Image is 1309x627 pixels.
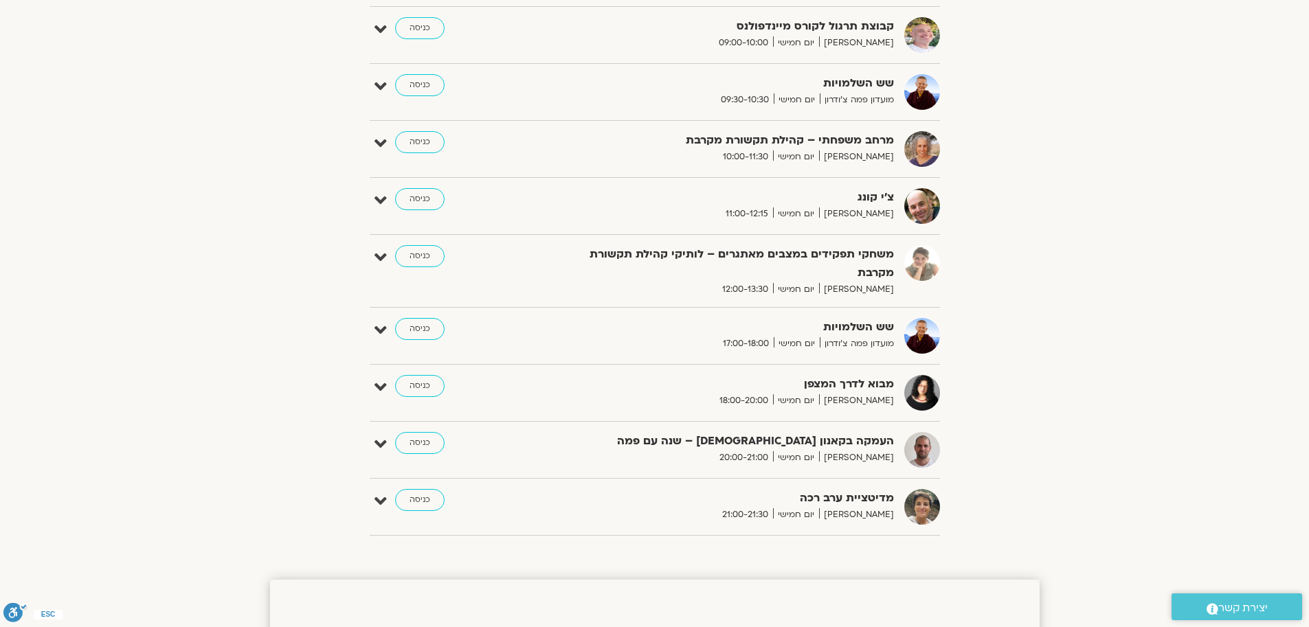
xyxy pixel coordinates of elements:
[557,131,894,150] strong: מרחב משפחתי – קהילת תקשורת מקרבת
[557,74,894,93] strong: שש השלמויות
[819,36,894,50] span: [PERSON_NAME]
[395,74,445,96] a: כניסה
[819,508,894,522] span: [PERSON_NAME]
[395,432,445,454] a: כניסה
[395,188,445,210] a: כניסה
[820,337,894,351] span: מועדון פמה צ'ודרון
[773,394,819,408] span: יום חמישי
[773,36,819,50] span: יום חמישי
[557,188,894,207] strong: צ'י קונג
[819,150,894,164] span: [PERSON_NAME]
[395,245,445,267] a: כניסה
[715,451,773,465] span: 20:00-21:00
[395,17,445,39] a: כניסה
[557,432,894,451] strong: העמקה בקאנון [DEMOGRAPHIC_DATA] – שנה עם פמה
[395,375,445,397] a: כניסה
[721,207,773,221] span: 11:00-12:15
[774,93,820,107] span: יום חמישי
[773,207,819,221] span: יום חמישי
[717,508,773,522] span: 21:00-21:30
[557,17,894,36] strong: קבוצת תרגול לקורס מיינדפולנס
[819,451,894,465] span: [PERSON_NAME]
[714,36,773,50] span: 09:00-10:00
[819,282,894,297] span: [PERSON_NAME]
[715,394,773,408] span: 18:00-20:00
[557,489,894,508] strong: מדיטציית ערב רכה
[1172,593,1302,620] a: יצירת קשר
[819,207,894,221] span: [PERSON_NAME]
[718,337,774,351] span: 17:00-18:00
[557,245,894,282] strong: משחקי תפקידים במצבים מאתגרים – לותיקי קהילת תקשורת מקרבת
[819,394,894,408] span: [PERSON_NAME]
[820,93,894,107] span: מועדון פמה צ'ודרון
[716,93,774,107] span: 09:30-10:30
[1218,599,1268,617] span: יצירת קשר
[557,318,894,337] strong: שש השלמויות
[773,508,819,522] span: יום חמישי
[774,337,820,351] span: יום חמישי
[395,318,445,340] a: כניסה
[557,375,894,394] strong: מבוא לדרך המצפן
[395,131,445,153] a: כניסה
[718,150,773,164] span: 10:00-11:30
[717,282,773,297] span: 12:00-13:30
[395,489,445,511] a: כניסה
[773,451,819,465] span: יום חמישי
[773,150,819,164] span: יום חמישי
[773,282,819,297] span: יום חמישי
